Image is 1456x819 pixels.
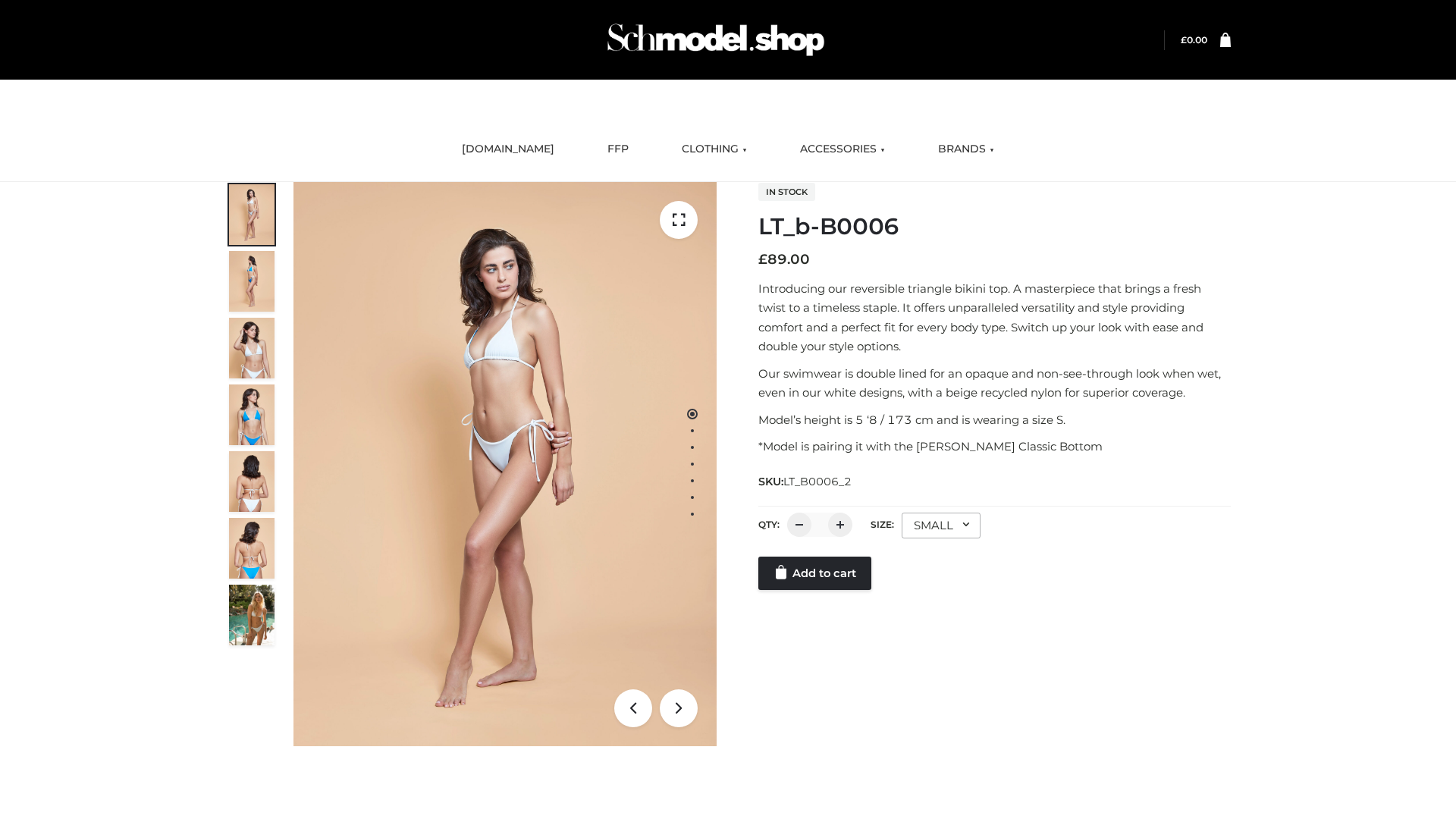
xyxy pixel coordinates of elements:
[670,133,758,166] a: CLOTHING
[229,585,275,645] img: Arieltop_CloudNine_AzureSky2.jpg
[783,475,852,488] span: LT_B0006_2
[758,251,810,268] bdi: 89.00
[229,318,275,378] img: ArielClassicBikiniTop_CloudNine_AzureSky_OW114ECO_3-scaled.jpg
[758,183,815,201] span: In stock
[229,384,275,445] img: ArielClassicBikiniTop_CloudNine_AzureSky_OW114ECO_4-scaled.jpg
[293,182,717,746] img: LT_b-B0006
[450,133,566,166] a: [DOMAIN_NAME]
[758,410,1231,430] p: Model’s height is 5 ‘8 / 173 cm and is wearing a size S.
[229,518,275,579] img: ArielClassicBikiniTop_CloudNine_AzureSky_OW114ECO_8-scaled.jpg
[902,513,981,538] div: SMALL
[758,437,1231,457] p: *Model is pairing it with the [PERSON_NAME] Classic Bottom
[1181,34,1187,45] span: £
[758,519,780,530] label: QTY:
[1181,34,1207,45] bdi: 0.00
[229,251,275,312] img: ArielClassicBikiniTop_CloudNine_AzureSky_OW114ECO_2-scaled.jpg
[758,279,1231,356] p: Introducing our reversible triangle bikini top. A masterpiece that brings a fresh twist to a time...
[596,133,640,166] a: FFP
[927,133,1006,166] a: BRANDS
[1181,34,1207,45] a: £0.00
[229,184,275,245] img: ArielClassicBikiniTop_CloudNine_AzureSky_OW114ECO_1-scaled.jpg
[758,364,1231,403] p: Our swimwear is double lined for an opaque and non-see-through look when wet, even in our white d...
[758,557,871,590] a: Add to cart
[871,519,894,530] label: Size:
[758,251,767,268] span: £
[758,472,853,491] span: SKU:
[758,213,1231,240] h1: LT_b-B0006
[789,133,896,166] a: ACCESSORIES
[229,451,275,512] img: ArielClassicBikiniTop_CloudNine_AzureSky_OW114ECO_7-scaled.jpg
[602,10,830,70] img: Schmodel Admin 964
